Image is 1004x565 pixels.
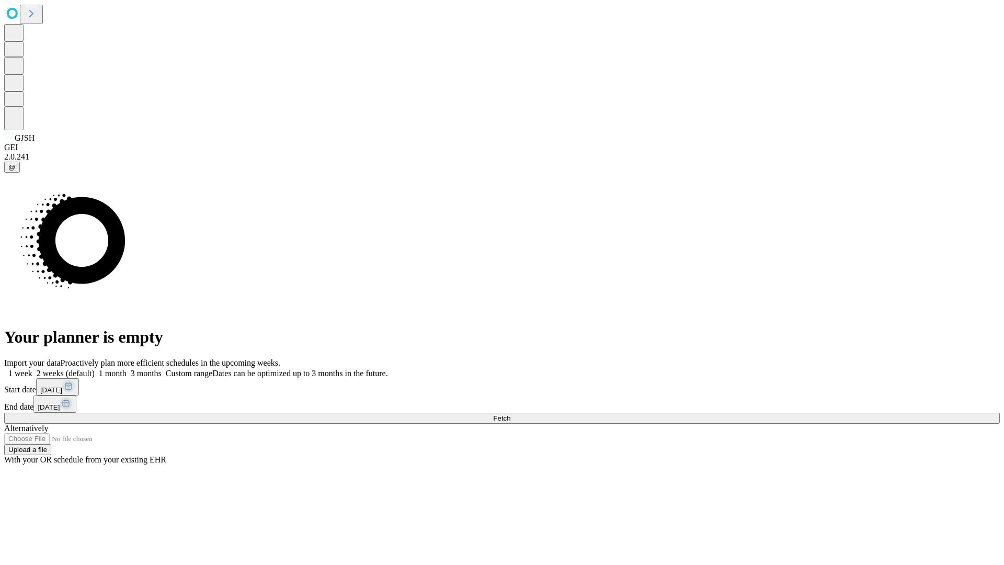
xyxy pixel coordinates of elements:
button: @ [4,162,20,173]
button: [DATE] [36,378,79,395]
span: Import your data [4,358,61,367]
span: [DATE] [40,386,62,394]
span: 3 months [131,369,162,378]
div: GEI [4,143,1000,152]
span: Dates can be optimized up to 3 months in the future. [212,369,387,378]
span: GJSH [15,133,35,142]
span: Custom range [166,369,212,378]
button: [DATE] [33,395,76,413]
button: Fetch [4,413,1000,424]
span: 1 week [8,369,32,378]
span: 2 weeks (default) [37,369,95,378]
span: Proactively plan more efficient schedules in the upcoming weeks. [61,358,280,367]
span: [DATE] [38,403,60,411]
span: 1 month [99,369,127,378]
h1: Your planner is empty [4,327,1000,347]
div: Start date [4,378,1000,395]
span: With your OR schedule from your existing EHR [4,455,166,464]
span: Alternatively [4,424,48,433]
div: End date [4,395,1000,413]
span: Fetch [493,414,510,422]
span: @ [8,163,16,171]
div: 2.0.241 [4,152,1000,162]
button: Upload a file [4,444,51,455]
